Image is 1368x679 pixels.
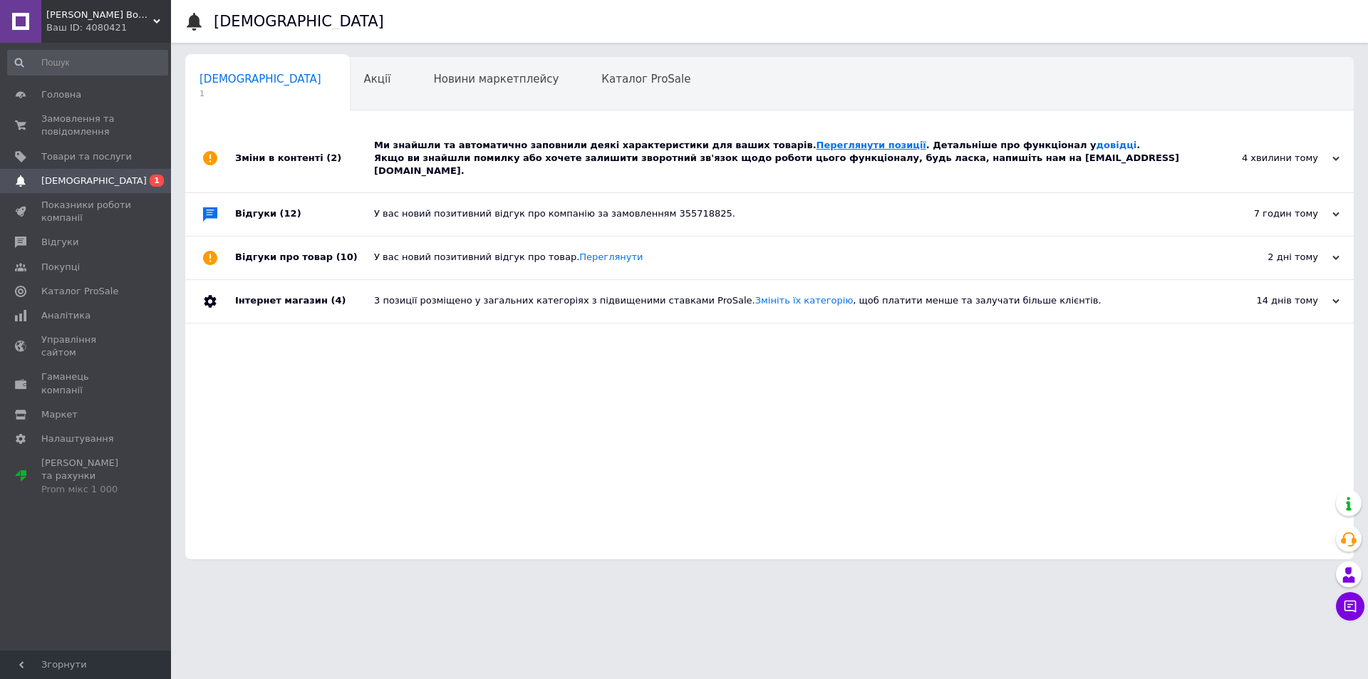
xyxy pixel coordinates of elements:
a: довідці [1097,140,1137,150]
button: Чат з покупцем [1336,592,1364,621]
div: 2 дні тому [1197,251,1339,264]
span: Покупці [41,261,80,274]
span: 1 [150,175,164,187]
span: [DEMOGRAPHIC_DATA] [199,73,321,85]
div: 3 позиції розміщено у загальних категоріях з підвищеними ставками ProSale. , щоб платити менше та... [374,294,1197,307]
a: Змініть їх категорію [755,295,854,306]
span: Діамантова Володарка [46,9,153,21]
span: Управління сайтом [41,333,132,359]
h1: [DEMOGRAPHIC_DATA] [214,13,384,30]
div: 4 хвилини тому [1197,152,1339,165]
span: Товари та послуги [41,150,132,163]
span: Гаманець компанії [41,370,132,396]
div: 14 днів тому [1197,294,1339,307]
span: (2) [326,152,341,163]
span: Каталог ProSale [41,285,118,298]
div: Зміни в контенті [235,125,374,192]
span: Показники роботи компанії [41,199,132,224]
div: Prom мікс 1 000 [41,483,132,496]
input: Пошук [7,50,168,76]
span: Акції [364,73,391,85]
span: Каталог ProSale [601,73,690,85]
span: (10) [336,252,358,262]
span: Маркет [41,408,78,421]
span: [PERSON_NAME] та рахунки [41,457,132,496]
span: Аналітика [41,309,90,322]
span: (4) [331,295,346,306]
span: Налаштування [41,432,114,445]
div: 7 годин тому [1197,207,1339,220]
div: Інтернет магазин [235,280,374,323]
span: [DEMOGRAPHIC_DATA] [41,175,147,187]
div: Ваш ID: 4080421 [46,21,171,34]
div: Відгуки [235,193,374,236]
div: У вас новий позитивний відгук про компанію за замовленням 355718825. [374,207,1197,220]
div: Відгуки про товар [235,237,374,279]
div: Ми знайшли та автоматично заповнили деякі характеристики для ваших товарів. . Детальніше про функ... [374,139,1197,178]
span: Відгуки [41,236,78,249]
span: Головна [41,88,81,101]
a: Переглянути позиції [817,140,926,150]
a: Переглянути [579,252,643,262]
div: У вас новий позитивний відгук про товар. [374,251,1197,264]
span: Новини маркетплейсу [433,73,559,85]
span: Замовлення та повідомлення [41,113,132,138]
span: (12) [280,208,301,219]
span: 1 [199,88,321,99]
